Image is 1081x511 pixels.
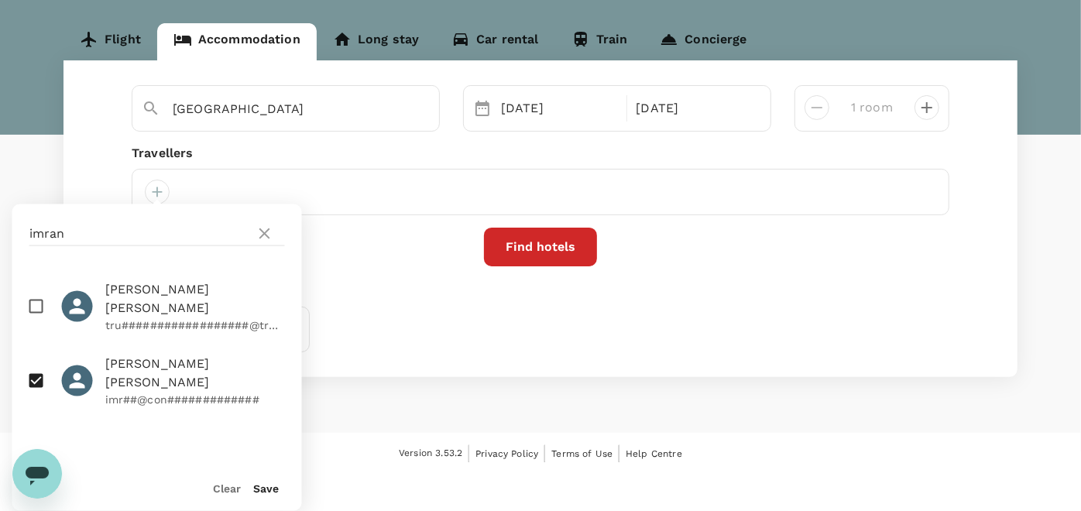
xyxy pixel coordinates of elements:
span: [PERSON_NAME] [PERSON_NAME] [105,355,285,392]
a: Long stay [317,23,435,60]
span: Version 3.53.2 [399,446,462,461]
iframe: Button to launch messaging window [12,449,62,499]
a: Help Centre [626,445,682,462]
button: Clear [214,482,242,495]
button: Save [254,482,280,495]
span: [PERSON_NAME] [PERSON_NAME] [105,280,285,317]
p: tru##################@tru####### [105,317,285,333]
a: Accommodation [157,23,317,60]
a: Flight [63,23,157,60]
div: [DATE] [630,93,759,124]
div: Travellers [132,144,949,163]
button: Open [428,108,431,111]
span: Help Centre [626,448,682,459]
a: Privacy Policy [475,445,538,462]
input: Search cities, hotels, work locations [173,97,386,121]
a: Terms of Use [551,445,613,462]
div: [DATE] [495,93,623,124]
span: Terms of Use [551,448,613,459]
button: Find hotels [484,228,597,266]
a: Car rental [435,23,555,60]
span: Privacy Policy [475,448,538,459]
p: imr##@con############# [105,392,285,407]
a: Concierge [643,23,763,60]
input: Add rooms [842,95,902,120]
input: Search for traveller [29,221,249,246]
a: Train [555,23,644,60]
button: decrease [915,95,939,120]
p: Your recent search [132,285,949,300]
